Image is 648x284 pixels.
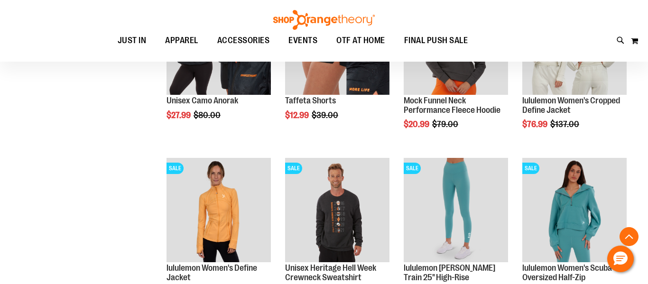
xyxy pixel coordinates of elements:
a: lululemon Women's Cropped Define Jacket [522,96,620,115]
span: $80.00 [194,110,222,120]
img: Product image for Unisex Heritage Hell Week Crewneck Sweatshirt [285,158,389,262]
a: Product image for lululemon Womens Scuba Oversized Half ZipSALE [522,158,627,264]
a: OTF AT HOME [327,30,395,52]
a: Product image for Unisex Heritage Hell Week Crewneck SweatshirtSALE [285,158,389,264]
a: APPAREL [156,30,208,51]
span: SALE [285,163,302,174]
span: FINAL PUSH SALE [404,30,468,51]
span: ACCESSORIES [217,30,270,51]
a: Taffeta Shorts [285,96,336,105]
a: EVENTS [279,30,327,52]
span: $79.00 [432,119,460,129]
button: Back To Top [620,227,639,246]
button: Hello, have a question? Let’s chat. [607,246,634,272]
a: Product image for lululemon Womens Wunder Train High-Rise Tight 25inSALE [404,158,508,264]
a: Mock Funnel Neck Performance Fleece Hoodie [404,96,500,115]
a: FINAL PUSH SALE [395,30,478,52]
span: $137.00 [550,119,581,129]
span: $12.99 [285,110,310,120]
img: Product image for lululemon Womens Scuba Oversized Half Zip [522,158,627,262]
a: JUST IN [108,30,156,52]
a: lululemon Women's Define Jacket [167,263,257,282]
a: Unisex Heritage Hell Week Crewneck Sweatshirt [285,263,376,282]
span: $20.99 [404,119,431,129]
a: lululemon Women's Scuba Oversized Half-Zip [522,263,612,282]
a: Product image for lululemon Define JacketSALE [167,158,271,264]
span: SALE [167,163,184,174]
span: $27.99 [167,110,192,120]
a: lululemon [PERSON_NAME] Train 25" High-Rise [404,263,495,282]
span: $76.99 [522,119,549,129]
span: EVENTS [288,30,317,51]
img: Product image for lululemon Define Jacket [167,158,271,262]
span: OTF AT HOME [336,30,385,51]
a: ACCESSORIES [208,30,279,52]
span: SALE [522,163,539,174]
img: Shop Orangetheory [272,10,376,30]
span: APPAREL [165,30,198,51]
img: Product image for lululemon Womens Wunder Train High-Rise Tight 25in [404,158,508,262]
span: JUST IN [118,30,147,51]
span: $39.00 [312,110,340,120]
a: Unisex Camo Anorak [167,96,238,105]
span: SALE [404,163,421,174]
